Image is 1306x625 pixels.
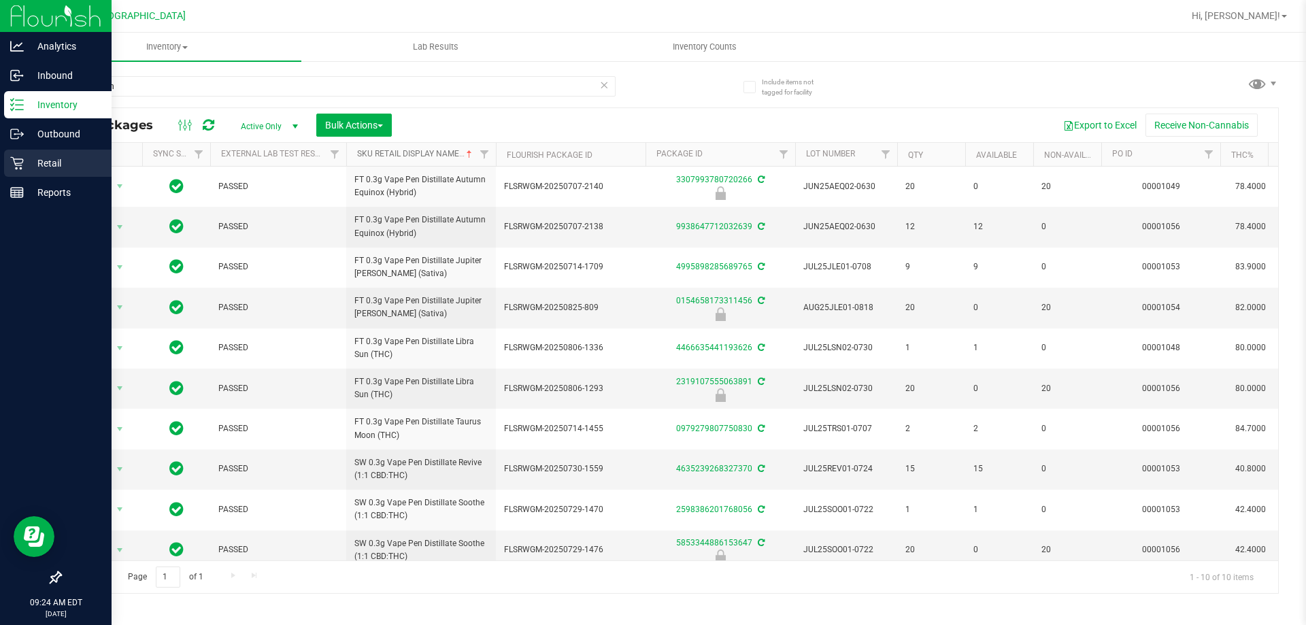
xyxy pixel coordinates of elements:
span: FLSRWGM-20250714-1709 [504,260,637,273]
a: 3307993780720266 [676,175,752,184]
span: In Sync [169,298,184,317]
a: Lab Results [301,33,570,61]
span: FT 0.3g Vape Pen Distillate Autumn Equinox (Hybrid) [354,173,488,199]
a: Sku Retail Display Name [357,149,475,158]
span: AUG25JLE01-0818 [803,301,889,314]
span: FT 0.3g Vape Pen Distillate Taurus Moon (THC) [354,416,488,441]
span: select [112,379,129,398]
span: In Sync [169,540,184,559]
span: 20 [905,180,957,193]
a: 00001049 [1142,182,1180,191]
span: select [112,420,129,439]
a: 00001053 [1142,262,1180,271]
span: FLSRWGM-20250730-1559 [504,462,637,475]
a: 4466635441193626 [676,343,752,352]
input: Search Package ID, Item Name, SKU, Lot or Part Number... [60,76,616,97]
span: 0 [973,180,1025,193]
span: SW 0.3g Vape Pen Distillate Revive (1:1 CBD:THC) [354,456,488,482]
span: select [112,177,129,196]
a: Filter [473,143,496,166]
a: THC% [1231,150,1254,160]
a: Sync Status [153,149,205,158]
span: PASSED [218,341,338,354]
span: 15 [905,462,957,475]
div: Newly Received [643,186,797,200]
span: FT 0.3g Vape Pen Distillate Jupiter [PERSON_NAME] (Sativa) [354,254,488,280]
span: JUL25REV01-0724 [803,462,889,475]
span: JUL25LSN02-0730 [803,382,889,395]
span: PASSED [218,301,338,314]
a: Non-Available [1044,150,1105,160]
p: Reports [24,184,105,201]
inline-svg: Inbound [10,69,24,82]
span: 0 [973,543,1025,556]
span: 1 [973,341,1025,354]
span: 0 [973,301,1025,314]
span: 12 [973,220,1025,233]
span: JUN25AEQ02-0630 [803,220,889,233]
button: Receive Non-Cannabis [1145,114,1258,137]
span: Sync from Compliance System [756,343,765,352]
span: All Packages [71,118,167,133]
span: FT 0.3g Vape Pen Distillate Jupiter [PERSON_NAME] (Sativa) [354,294,488,320]
a: 2319107555063891 [676,377,752,386]
span: Sync from Compliance System [756,296,765,305]
a: 00001056 [1142,384,1180,393]
span: Clear [599,76,609,94]
span: 0 [973,382,1025,395]
a: Flourish Package ID [507,150,592,160]
span: FLSRWGM-20250806-1293 [504,382,637,395]
span: [GEOGRAPHIC_DATA] [93,10,186,22]
a: Filter [188,143,210,166]
span: select [112,218,129,237]
a: Filter [324,143,346,166]
span: 78.4000 [1228,177,1273,197]
span: Sync from Compliance System [756,377,765,386]
span: 0 [1041,341,1093,354]
a: Package ID [656,149,703,158]
p: Retail [24,155,105,171]
div: Launch Hold [643,550,797,563]
span: 20 [1041,543,1093,556]
span: Include items not tagged for facility [762,77,830,97]
iframe: Resource center [14,516,54,557]
span: 0 [1041,260,1093,273]
inline-svg: Analytics [10,39,24,53]
a: 2598386201768056 [676,505,752,514]
p: Inbound [24,67,105,84]
a: 00001056 [1142,424,1180,433]
span: 0 [1041,220,1093,233]
a: Inventory Counts [570,33,839,61]
span: select [112,541,129,560]
a: 00001056 [1142,545,1180,554]
span: 1 [973,503,1025,516]
span: 1 - 10 of 10 items [1179,567,1265,587]
a: 9938647712032639 [676,222,752,231]
span: 2 [905,422,957,435]
span: FLSRWGM-20250729-1476 [504,543,637,556]
span: FLSRWGM-20250714-1455 [504,422,637,435]
span: Bulk Actions [325,120,383,131]
span: Sync from Compliance System [756,505,765,514]
span: In Sync [169,257,184,276]
span: JUL25LSN02-0730 [803,341,889,354]
span: 83.9000 [1228,257,1273,277]
span: 0 [1041,503,1093,516]
span: 20 [1041,301,1093,314]
span: In Sync [169,177,184,196]
a: Filter [875,143,897,166]
span: 9 [973,260,1025,273]
span: 84.7000 [1228,419,1273,439]
a: External Lab Test Result [221,149,328,158]
inline-svg: Inventory [10,98,24,112]
span: Sync from Compliance System [756,464,765,473]
span: PASSED [218,220,338,233]
span: 80.0000 [1228,338,1273,358]
span: Sync from Compliance System [756,222,765,231]
inline-svg: Retail [10,156,24,170]
span: JUN25AEQ02-0630 [803,180,889,193]
p: [DATE] [6,609,105,619]
a: Inventory [33,33,301,61]
span: FLSRWGM-20250806-1336 [504,341,637,354]
span: In Sync [169,459,184,478]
